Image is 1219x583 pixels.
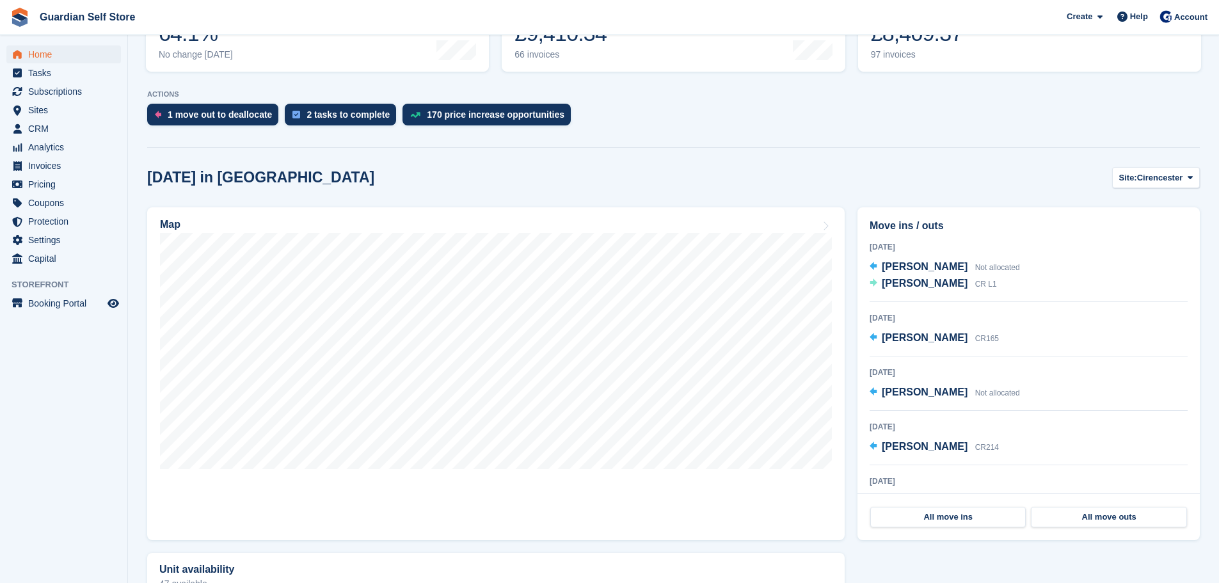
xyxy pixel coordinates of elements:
[28,45,105,63] span: Home
[35,6,140,28] a: Guardian Self Store
[1119,172,1137,184] span: Site:
[6,212,121,230] a: menu
[6,83,121,100] a: menu
[28,138,105,156] span: Analytics
[159,49,233,60] div: No change [DATE]
[307,109,390,120] div: 2 tasks to complete
[6,294,121,312] a: menu
[6,175,121,193] a: menu
[6,194,121,212] a: menu
[28,157,105,175] span: Invoices
[12,278,127,291] span: Storefront
[975,388,1020,397] span: Not allocated
[160,219,180,230] h2: Map
[28,83,105,100] span: Subscriptions
[28,194,105,212] span: Coupons
[1130,10,1148,23] span: Help
[882,387,968,397] span: [PERSON_NAME]
[6,231,121,249] a: menu
[28,250,105,268] span: Capital
[28,101,105,119] span: Sites
[168,109,272,120] div: 1 move out to deallocate
[410,112,420,118] img: price_increase_opportunities-93ffe204e8149a01c8c9dc8f82e8f89637d9d84a8eef4429ea346261dce0b2c0.svg
[1159,10,1172,23] img: Tom Scott
[1031,507,1186,527] a: All move outs
[1112,167,1200,188] button: Site: Cirencester
[10,8,29,27] img: stora-icon-8386f47178a22dfd0bd8f6a31ec36ba5ce8667c1dd55bd0f319d3a0aa187defe.svg
[147,169,374,186] h2: [DATE] in [GEOGRAPHIC_DATA]
[28,231,105,249] span: Settings
[6,45,121,63] a: menu
[975,334,999,343] span: CR165
[870,312,1188,324] div: [DATE]
[1174,11,1207,24] span: Account
[285,104,402,132] a: 2 tasks to complete
[6,101,121,119] a: menu
[870,276,997,292] a: [PERSON_NAME] CR L1
[870,259,1020,276] a: [PERSON_NAME] Not allocated
[870,218,1188,234] h2: Move ins / outs
[882,332,968,343] span: [PERSON_NAME]
[6,250,121,268] a: menu
[870,421,1188,433] div: [DATE]
[159,564,234,575] h2: Unit availability
[28,212,105,230] span: Protection
[870,385,1020,401] a: [PERSON_NAME] Not allocated
[870,507,1026,527] a: All move ins
[975,263,1020,272] span: Not allocated
[28,175,105,193] span: Pricing
[6,120,121,138] a: menu
[514,49,610,60] div: 66 invoices
[882,261,968,272] span: [PERSON_NAME]
[292,111,300,118] img: task-75834270c22a3079a89374b754ae025e5fb1db73e45f91037f5363f120a921f8.svg
[28,294,105,312] span: Booking Portal
[6,157,121,175] a: menu
[870,241,1188,253] div: [DATE]
[155,111,161,118] img: move_outs_to_deallocate_icon-f764333ba52eb49d3ac5e1228854f67142a1ed5810a6f6cc68b1a99e826820c5.svg
[870,367,1188,378] div: [DATE]
[1067,10,1092,23] span: Create
[106,296,121,311] a: Preview store
[882,441,968,452] span: [PERSON_NAME]
[402,104,577,132] a: 170 price increase opportunities
[147,207,845,540] a: Map
[870,439,999,456] a: [PERSON_NAME] CR214
[147,104,285,132] a: 1 move out to deallocate
[6,64,121,82] a: menu
[28,64,105,82] span: Tasks
[870,330,999,347] a: [PERSON_NAME] CR165
[975,443,999,452] span: CR214
[28,120,105,138] span: CRM
[870,475,1188,487] div: [DATE]
[882,278,968,289] span: [PERSON_NAME]
[975,280,997,289] span: CR L1
[427,109,564,120] div: 170 price increase opportunities
[6,138,121,156] a: menu
[871,49,963,60] div: 97 invoices
[147,90,1200,99] p: ACTIONS
[1137,172,1183,184] span: Cirencester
